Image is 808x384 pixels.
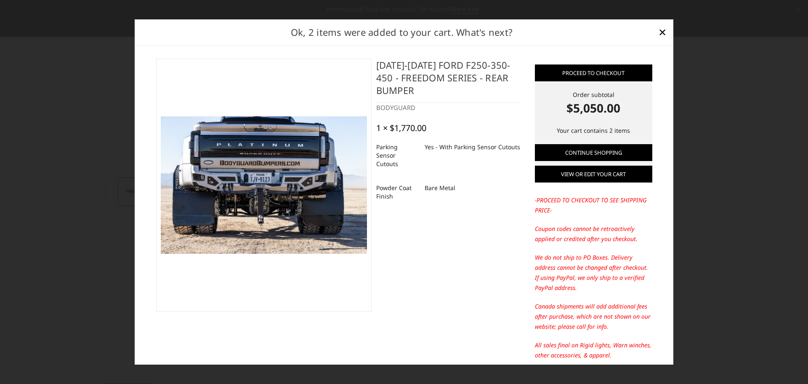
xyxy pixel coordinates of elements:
h4: [DATE]-[DATE] Ford F250-350-450 - Freedom Series - Rear Bumper [376,59,521,103]
div: Order subtotal [535,90,652,117]
p: All sales final on Rigid lights, Warn winches, other accessories, & apparel. [535,340,652,360]
h2: Ok, 2 items were added to your cart. What's next? [148,25,656,39]
dt: Parking Sensor Cutouts [376,140,418,172]
span: × [659,23,666,41]
a: View or edit your cart [535,166,652,183]
div: BODYGUARD [376,103,521,113]
iframe: Chat Widget [766,344,808,384]
a: Proceed to checkout [535,64,652,81]
dd: Yes - With Parking Sensor Cutouts [425,140,520,155]
p: -PROCEED TO CHECKOUT TO SEE SHIPPING PRICE- [535,195,652,215]
dd: Bare Metal [425,180,455,196]
a: Close [656,25,669,39]
p: Canada shipments will add additional fees after purchase, which are not shown on our website; ple... [535,301,652,332]
img: 2023-2025 Ford F250-350-450 - Freedom Series - Rear Bumper [161,116,367,254]
strong: $5,050.00 [535,99,652,117]
a: Continue Shopping [535,144,652,161]
p: Your cart contains 2 items [535,126,652,136]
dt: Powder Coat Finish [376,180,418,204]
p: We do not ship to PO Boxes. Delivery address cannot be changed after checkout. If using PayPal, w... [535,252,652,293]
div: 1 × $1,770.00 [376,123,426,133]
p: Coupon codes cannot be retroactively applied or credited after you checkout. [535,224,652,244]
